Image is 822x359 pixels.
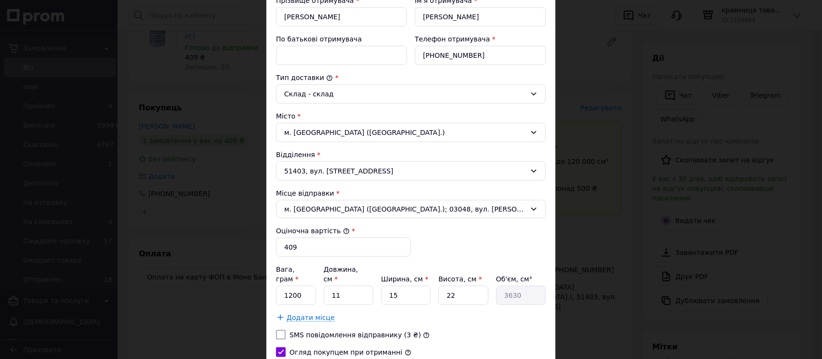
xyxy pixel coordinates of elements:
[496,274,546,284] div: Об'єм, см³
[276,266,299,283] label: Вага, грам
[284,204,526,214] span: м. [GEOGRAPHIC_DATA] ([GEOGRAPHIC_DATA].); 03048, вул. [PERSON_NAME][STREET_ADDRESS]
[415,46,546,65] input: +380
[276,188,546,198] div: Місце відправки
[287,314,335,322] span: Додати місце
[276,123,546,142] div: м. [GEOGRAPHIC_DATA] ([GEOGRAPHIC_DATA].)
[276,161,546,181] div: 51403, вул. [STREET_ADDRESS]
[276,35,362,43] label: По батькові отримувача
[324,266,358,283] label: Довжина, см
[290,331,421,339] label: SMS повідомлення відправнику (3 ₴)
[276,150,546,160] div: Відділення
[276,227,350,235] label: Оціночна вартість
[284,89,526,99] div: Склад - склад
[290,348,402,356] label: Огляд покупцем при отриманні
[381,275,428,283] label: Ширина, см
[276,73,546,82] div: Тип доставки
[415,35,490,43] label: Телефон отримувача
[276,111,546,121] div: Місто
[438,275,482,283] label: Висота, см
